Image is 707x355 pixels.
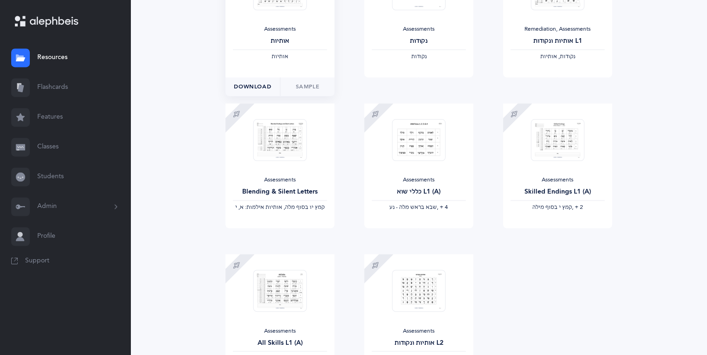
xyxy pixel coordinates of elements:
[225,77,280,96] button: Download
[372,338,466,348] div: אותיות ונקודות L2
[272,53,288,60] span: ‫אותיות‬
[253,269,306,312] img: Test_Form_-_All_Skills_L1_%28A%29_thumbnail_1683462057.png
[372,36,466,46] div: נקודות
[510,176,605,184] div: Assessments
[372,26,466,33] div: Assessments
[510,36,605,46] div: אותיות ונקודות L1
[510,26,605,33] div: Remediation, Assessments
[392,269,445,312] img: Test_Form_-_%D7%90%D7%95%D7%AA%D7%99%D7%95%D7%AA_%D7%95%D7%A0%D7%A7%D7%95%D7%93%D7%95%D7%AA_L2_th...
[372,187,466,197] div: כללי שוא L1 (A)
[233,327,327,335] div: Assessments
[372,176,466,184] div: Assessments
[235,204,325,210] span: ‫קמץ יו בסוף מלה, אותיות אילמות: א, י‬
[25,256,49,265] span: Support
[234,82,271,91] span: Download
[389,204,437,210] span: ‫שבא בראש מלה - נע‬
[233,187,327,197] div: Blending & Silent Letters
[280,77,335,96] a: Sample
[233,176,327,184] div: Assessments
[411,53,426,60] span: ‫נקודות‬
[530,119,584,161] img: Test_Form_-_Skilled_Endings_L1_%28A%29_thumbnail_1683461919.png
[532,204,571,210] span: ‫קמץ י בסוף מילה‬
[392,119,445,161] img: Test_Form_-_Sheva_Rules_L1_%28A%29_thumbnail_1683603461.png
[510,204,605,211] div: ‪, + 2‬
[233,338,327,348] div: All Skills L1 (A)
[510,187,605,197] div: Skilled Endings L1 (A)
[233,36,327,46] div: אותיות
[540,53,575,60] span: ‫נקודות, אותיות‬
[372,327,466,335] div: Assessments
[253,119,306,161] img: Test_Form_-_Blended_Endings_and_Silent_Letters_thumbnail_1703555235.png
[372,204,466,211] div: ‪, + 4‬
[233,26,327,33] div: Assessments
